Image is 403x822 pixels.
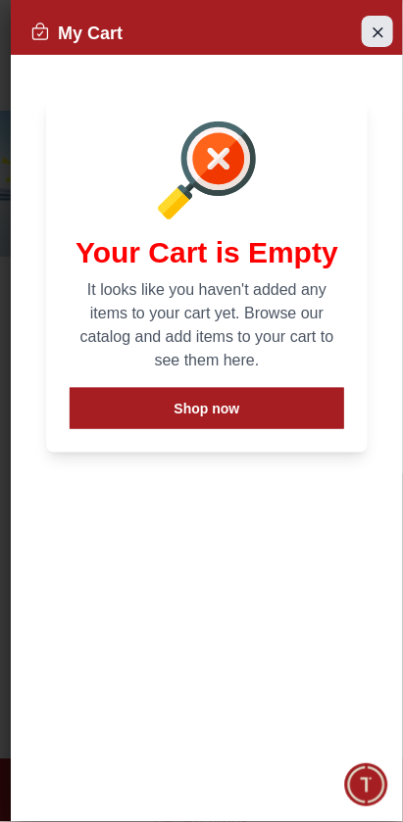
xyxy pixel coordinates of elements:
p: It looks like you haven't added any items to your cart yet. Browse our catalog and add items to y... [70,278,344,372]
button: Shop now [70,388,344,429]
div: Chat Widget [345,764,388,807]
button: Close Account [362,16,393,47]
h2: My Cart [30,20,123,47]
h1: Your Cart is Empty [70,235,344,270]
